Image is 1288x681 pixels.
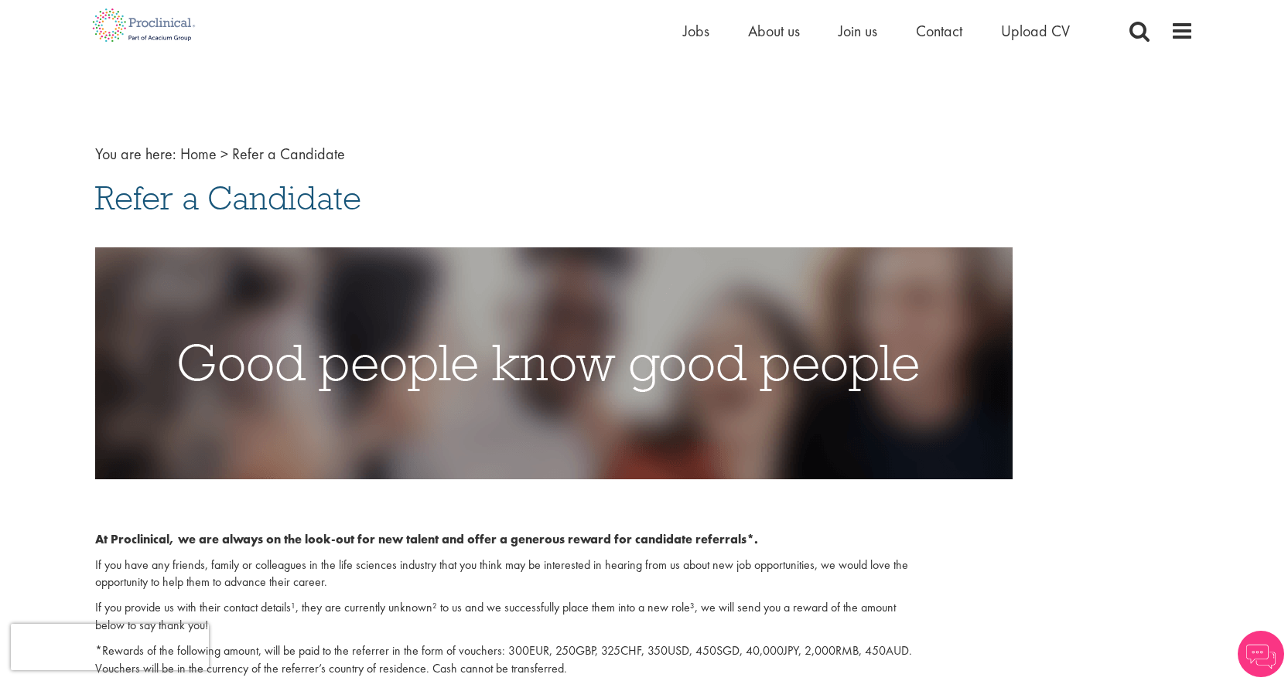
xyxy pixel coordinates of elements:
[95,177,361,219] span: Refer a Candidate
[95,557,908,591] span: If you have any friends, family or colleagues in the life sciences industry that you think may be...
[1238,631,1284,677] img: Chatbot
[683,21,709,41] a: Jobs
[95,531,758,547] b: At Proclinical, we are always on the look-out for new talent and offer a generous reward for cand...
[95,599,914,635] p: If you provide us with their contact details¹, they are currently unknown² to us and we successfu...
[180,144,217,164] a: breadcrumb link
[11,624,209,670] iframe: reCAPTCHA
[1001,21,1070,41] a: Upload CV
[95,642,914,678] p: *Rewards of the following amount, will be paid to the referrer in the form of vouchers: 300EUR, 2...
[916,21,962,41] a: Contact
[95,144,176,164] span: You are here:
[232,144,345,164] span: Refer a Candidate
[220,144,228,164] span: >
[839,21,877,41] a: Join us
[748,21,800,41] a: About us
